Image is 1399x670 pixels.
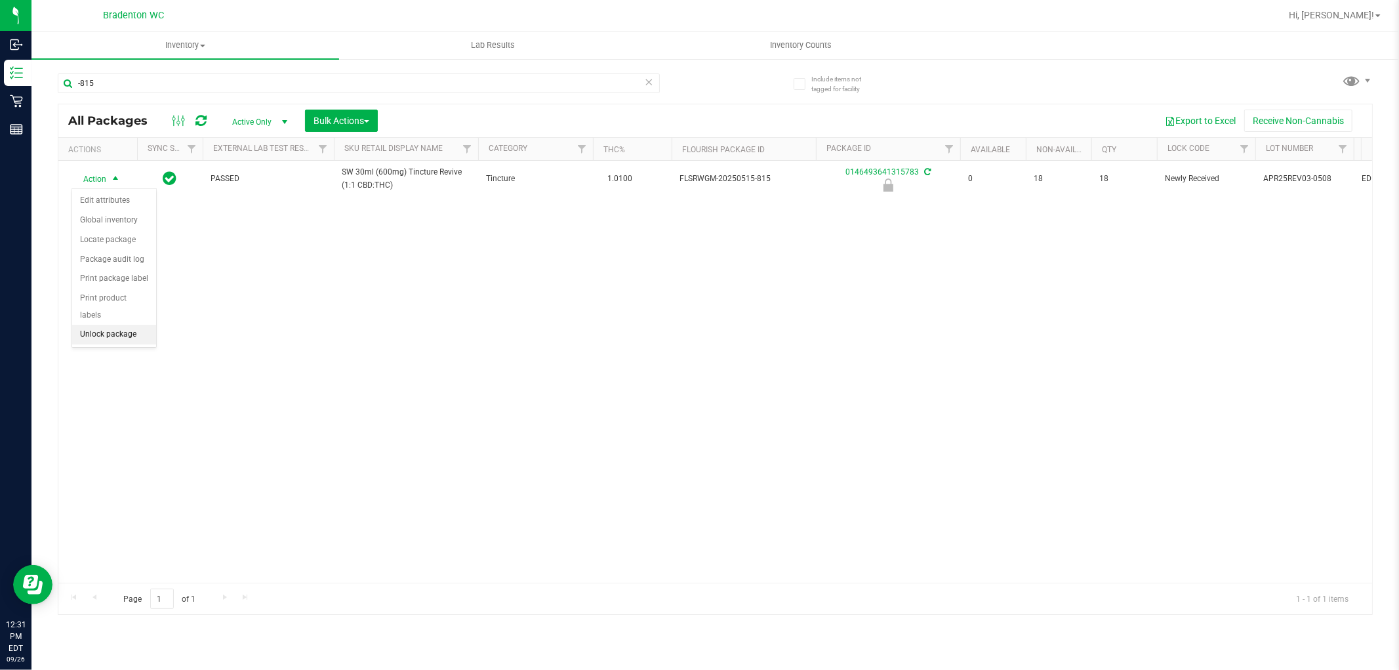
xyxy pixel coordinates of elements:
span: In Sync [163,169,177,188]
a: Filter [456,138,478,160]
li: Print package label [72,269,156,289]
span: Inventory [31,39,339,51]
a: Qty [1102,145,1116,154]
a: Filter [1332,138,1354,160]
li: Edit attributes [72,191,156,211]
span: 18 [1034,173,1084,185]
span: SW 30ml (600mg) Tincture Revive (1:1 CBD:THC) [342,166,470,191]
a: Sync Status [148,144,198,153]
a: Lock Code [1167,144,1209,153]
inline-svg: Inbound [10,38,23,51]
span: 18 [1099,173,1149,185]
a: Inventory Counts [647,31,954,59]
a: Flourish Package ID [682,145,765,154]
a: Filter [939,138,960,160]
li: Locate package [72,230,156,250]
li: Print product labels [72,289,156,325]
inline-svg: Retail [10,94,23,108]
a: 0146493641315783 [845,167,919,177]
a: THC% [603,145,625,154]
span: Hi, [PERSON_NAME]! [1289,10,1374,20]
iframe: Resource center [13,565,52,604]
span: 0 [968,173,1018,185]
span: All Packages [68,114,161,128]
a: Category [489,144,527,153]
div: Newly Received [814,178,962,192]
span: FLSRWGM-20250515-815 [679,173,808,185]
a: External Lab Test Result [213,144,316,153]
span: Newly Received [1165,173,1247,185]
span: Clear [645,73,654,91]
span: Bulk Actions [314,115,369,126]
span: Action [71,170,107,188]
a: Lab Results [339,31,647,59]
p: 12:31 PM EDT [6,619,26,654]
span: 1 - 1 of 1 items [1286,589,1359,608]
a: Filter [181,138,203,160]
p: 09/26 [6,654,26,664]
button: Export to Excel [1156,110,1244,132]
li: Unlock package [72,325,156,345]
li: Global inventory [72,211,156,230]
a: Available [971,145,1010,154]
inline-svg: Reports [10,123,23,136]
input: Search Package ID, Item Name, SKU, Lot or Part Number... [58,73,660,93]
a: Non-Available [1036,145,1095,154]
a: Sku Retail Display Name [344,144,443,153]
div: Actions [68,145,132,154]
input: 1 [150,589,174,609]
a: Filter [1234,138,1255,160]
span: select [108,170,124,188]
span: Lab Results [453,39,533,51]
span: Include items not tagged for facility [811,74,877,94]
span: Sync from Compliance System [922,167,931,177]
span: Tincture [486,173,585,185]
span: Page of 1 [112,589,207,609]
a: Filter [571,138,593,160]
span: 1.0100 [601,169,639,188]
a: Lot Number [1266,144,1313,153]
a: Filter [312,138,334,160]
span: Bradenton WC [104,10,165,21]
inline-svg: Inventory [10,66,23,79]
button: Receive Non-Cannabis [1244,110,1352,132]
a: Inventory [31,31,339,59]
span: PASSED [211,173,326,185]
span: Inventory Counts [752,39,849,51]
span: APR25REV03-0508 [1263,173,1346,185]
button: Bulk Actions [305,110,378,132]
a: Package ID [826,144,871,153]
li: Package audit log [72,250,156,270]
